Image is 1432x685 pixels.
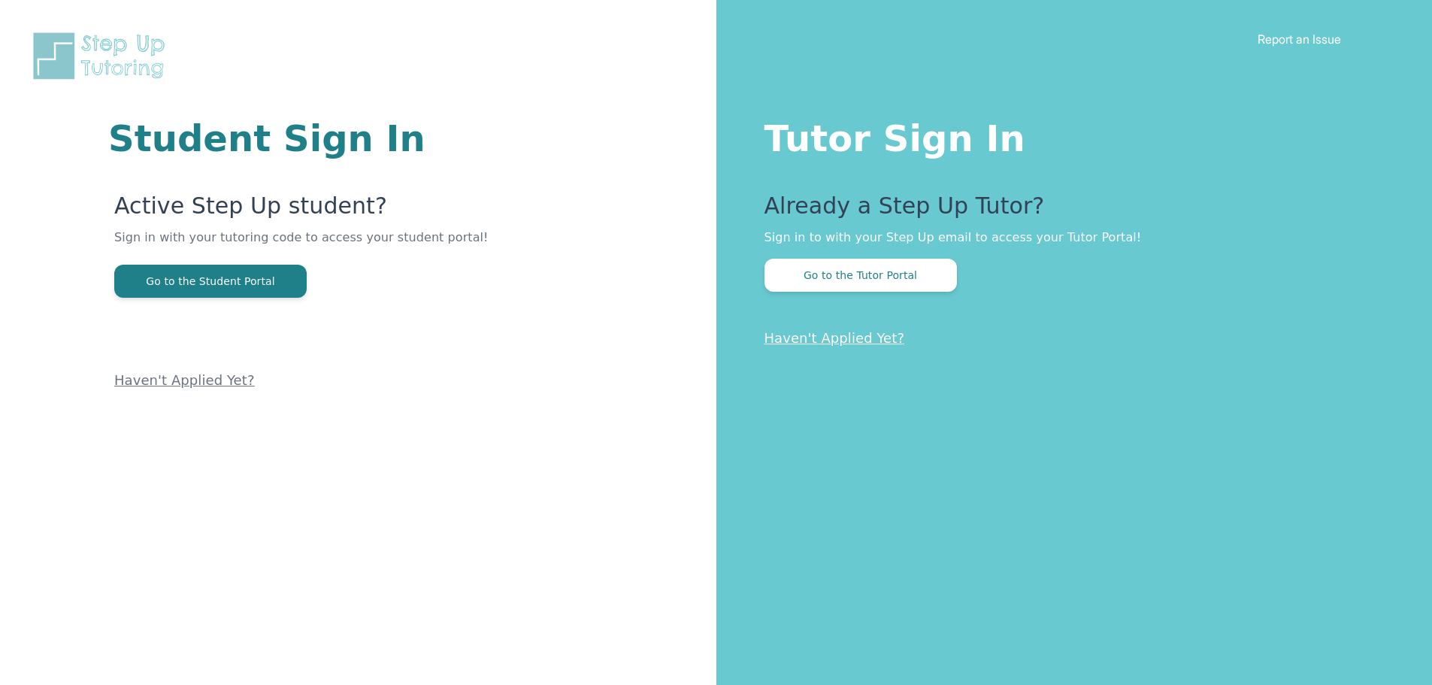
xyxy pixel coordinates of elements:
a: Go to the Student Portal [114,274,307,288]
button: Go to the Student Portal [114,265,307,298]
h1: Student Sign In [108,120,536,156]
a: Go to the Tutor Portal [764,268,957,282]
a: Report an Issue [1258,32,1341,47]
p: Already a Step Up Tutor? [764,192,1373,229]
p: Sign in with your tutoring code to access your student portal! [114,229,536,265]
p: Sign in to with your Step Up email to access your Tutor Portal! [764,229,1373,247]
img: Step Up Tutoring horizontal logo [30,30,174,82]
h1: Tutor Sign In [764,114,1373,156]
button: Go to the Tutor Portal [764,259,957,292]
a: Haven't Applied Yet? [114,372,255,388]
p: Active Step Up student? [114,192,536,229]
a: Haven't Applied Yet? [764,330,905,346]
